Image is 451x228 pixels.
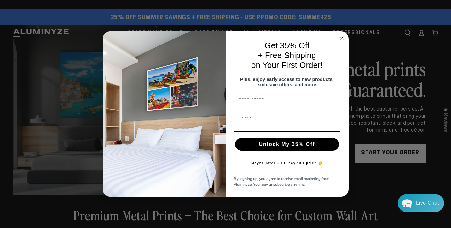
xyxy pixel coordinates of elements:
button: Unlock My 35% Off [235,138,339,151]
span: By signing up, you agree to receive email marketing from Aluminyze. You may unsubscribe anytime. [234,176,329,187]
span: on Your First Order! [251,60,323,70]
button: Maybe later – I’ll pay full price 😅 [248,157,326,170]
img: 728e4f65-7e6c-44e2-b7d1-0292a396982f.jpeg [103,31,226,197]
span: Plus, enjoy early access to new products, exclusive offers, and more. [240,76,334,87]
div: Chat widget toggle [398,194,444,212]
span: + Free Shipping [258,51,316,60]
div: Contact Us Directly [416,194,439,212]
span: Get 35% Off [264,41,309,50]
button: Close dialog [338,34,345,42]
